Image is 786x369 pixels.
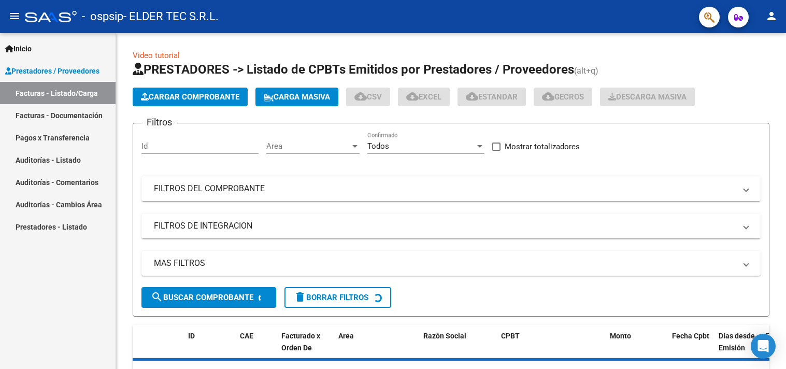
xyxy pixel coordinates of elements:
[5,43,32,54] span: Inicio
[133,62,574,77] span: PRESTADORES -> Listado de CPBTs Emitidos por Prestadores / Proveedores
[82,5,123,28] span: - ospsip
[338,332,354,340] span: Area
[294,291,306,303] mat-icon: delete
[141,176,761,201] mat-expansion-panel-header: FILTROS DEL COMPROBANTE
[354,92,382,102] span: CSV
[266,141,350,151] span: Area
[367,141,389,151] span: Todos
[406,92,441,102] span: EXCEL
[610,332,631,340] span: Monto
[141,214,761,238] mat-expansion-panel-header: FILTROS DE INTEGRACION
[123,5,219,28] span: - ELDER TEC S.R.L.
[284,287,391,308] button: Borrar Filtros
[574,66,598,76] span: (alt+q)
[600,88,695,106] app-download-masive: Descarga masiva de comprobantes (adjuntos)
[151,293,253,302] span: Buscar Comprobante
[466,92,518,102] span: Estandar
[154,183,736,194] mat-panel-title: FILTROS DEL COMPROBANTE
[542,90,554,103] mat-icon: cloud_download
[505,140,580,153] span: Mostrar totalizadores
[294,293,368,302] span: Borrar Filtros
[765,10,778,22] mat-icon: person
[133,88,248,106] button: Cargar Comprobante
[346,88,390,106] button: CSV
[264,92,330,102] span: Carga Masiva
[542,92,584,102] span: Gecros
[240,332,253,340] span: CAE
[141,92,239,102] span: Cargar Comprobante
[458,88,526,106] button: Estandar
[8,10,21,22] mat-icon: menu
[719,332,755,352] span: Días desde Emisión
[151,291,163,303] mat-icon: search
[501,332,520,340] span: CPBT
[154,258,736,269] mat-panel-title: MAS FILTROS
[608,92,687,102] span: Descarga Masiva
[141,287,276,308] button: Buscar Comprobante
[354,90,367,103] mat-icon: cloud_download
[406,90,419,103] mat-icon: cloud_download
[255,88,338,106] button: Carga Masiva
[281,332,320,352] span: Facturado x Orden De
[398,88,450,106] button: EXCEL
[188,332,195,340] span: ID
[466,90,478,103] mat-icon: cloud_download
[600,88,695,106] button: Descarga Masiva
[133,51,180,60] a: Video tutorial
[672,332,709,340] span: Fecha Cpbt
[423,332,466,340] span: Razón Social
[141,115,177,130] h3: Filtros
[141,251,761,276] mat-expansion-panel-header: MAS FILTROS
[5,65,99,77] span: Prestadores / Proveedores
[751,334,776,359] div: Open Intercom Messenger
[154,220,736,232] mat-panel-title: FILTROS DE INTEGRACION
[534,88,592,106] button: Gecros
